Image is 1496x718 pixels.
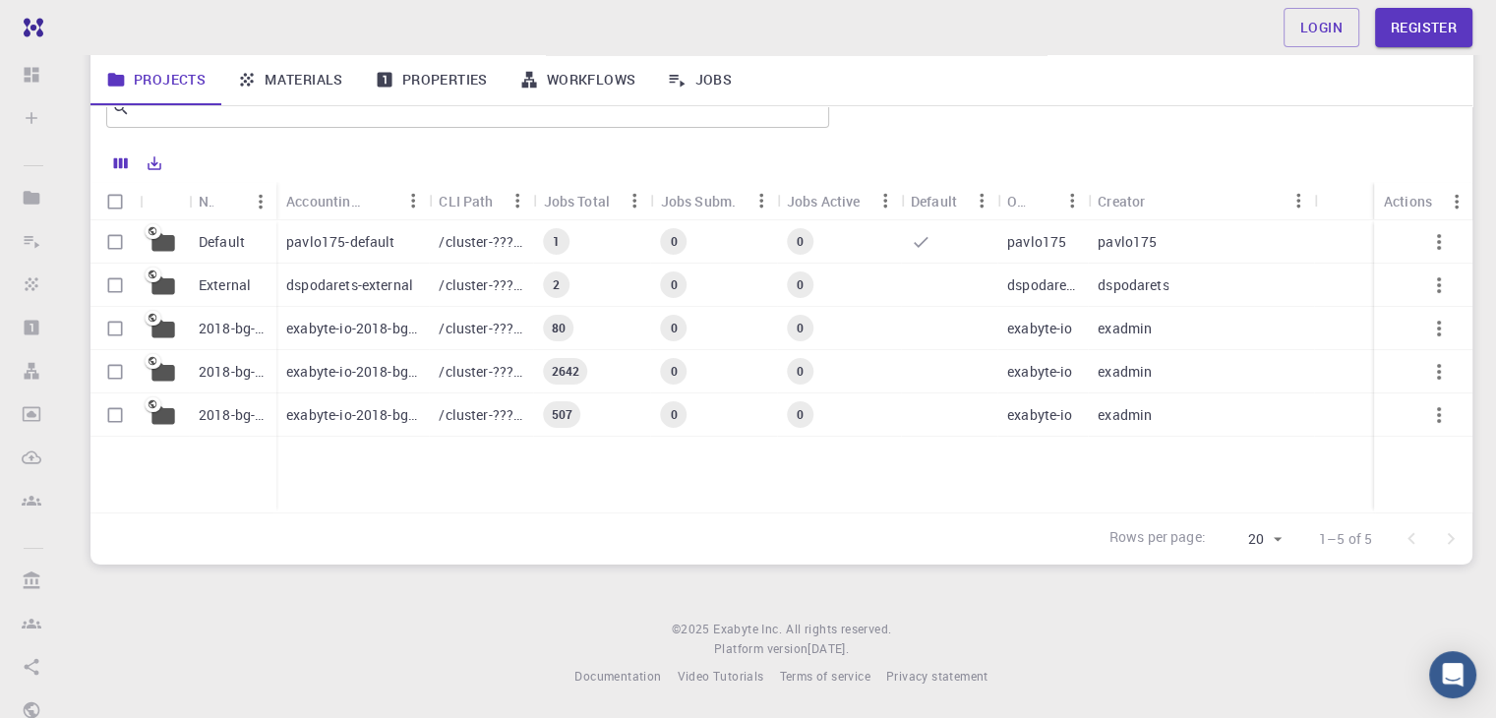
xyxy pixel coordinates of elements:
[543,320,572,336] span: 80
[213,186,245,217] button: Sort
[286,182,366,220] div: Accounting slug
[651,54,748,105] a: Jobs
[1007,275,1078,295] p: dspodarets
[1098,319,1152,338] p: exadmin
[138,148,171,179] button: Export
[620,185,651,216] button: Menu
[199,405,267,425] p: 2018-bg-study-phase-I
[439,405,523,425] p: /cluster-???-share/groups/exabyte-io/exabyte-io-2018-bg-study-phase-i
[1098,405,1152,425] p: exadmin
[1098,182,1145,220] div: Creator
[1007,182,1025,220] div: Owner
[677,667,763,687] a: Video Tutorials
[429,182,533,220] div: CLI Path
[199,362,267,382] p: 2018-bg-study-phase-III
[199,232,245,252] p: Default
[397,185,429,216] button: Menu
[662,363,685,380] span: 0
[545,276,568,293] span: 2
[1284,8,1359,47] a: Login
[1007,232,1066,252] p: pavlo175
[1056,185,1088,216] button: Menu
[713,620,782,639] a: Exabyte Inc.
[1441,186,1472,217] button: Menu
[104,148,138,179] button: Columns
[911,182,957,220] div: Default
[672,620,713,639] span: © 2025
[1384,182,1432,220] div: Actions
[1098,275,1169,295] p: dspodarets
[966,185,997,216] button: Menu
[574,667,661,687] a: Documentation
[786,620,891,639] span: All rights reserved.
[199,275,251,295] p: External
[16,18,43,37] img: logo
[439,182,493,220] div: CLI Path
[276,182,429,220] div: Accounting slug
[199,182,213,220] div: Name
[286,232,394,252] p: pavlo175-default
[502,185,533,216] button: Menu
[869,185,901,216] button: Menu
[789,406,811,423] span: 0
[1145,185,1176,216] button: Sort
[1025,185,1056,216] button: Sort
[189,182,276,220] div: Name
[533,182,650,220] div: Jobs Total
[574,668,661,684] span: Documentation
[714,639,808,659] span: Platform version
[1007,319,1073,338] p: exabyte-io
[286,319,419,338] p: exabyte-io-2018-bg-study-phase-i-ph
[199,319,267,338] p: 2018-bg-study-phase-i-ph
[1374,182,1472,220] div: Actions
[286,275,413,295] p: dspodarets-external
[504,54,652,105] a: Workflows
[661,182,737,220] div: Jobs Subm.
[439,275,523,295] p: /cluster-???-home/dspodarets/dspodarets-external
[1283,185,1314,216] button: Menu
[543,406,579,423] span: 507
[997,182,1088,220] div: Owner
[789,320,811,336] span: 0
[1214,525,1287,554] div: 20
[677,668,763,684] span: Video Tutorials
[1007,362,1073,382] p: exabyte-io
[886,668,988,684] span: Privacy statement
[779,667,869,687] a: Terms of service
[1098,362,1152,382] p: exadmin
[789,363,811,380] span: 0
[543,363,587,380] span: 2642
[789,233,811,250] span: 0
[245,186,276,217] button: Menu
[439,319,523,338] p: /cluster-???-share/groups/exabyte-io/exabyte-io-2018-bg-study-phase-i-ph
[901,182,997,220] div: Default
[366,185,397,216] button: Sort
[789,276,811,293] span: 0
[662,233,685,250] span: 0
[286,362,419,382] p: exabyte-io-2018-bg-study-phase-iii
[1429,651,1476,698] div: Open Intercom Messenger
[545,233,568,250] span: 1
[779,668,869,684] span: Terms of service
[286,405,419,425] p: exabyte-io-2018-bg-study-phase-i
[1007,405,1073,425] p: exabyte-io
[1375,8,1472,47] a: Register
[90,54,221,105] a: Projects
[808,639,849,659] a: [DATE].
[1109,527,1206,550] p: Rows per page:
[777,182,901,220] div: Jobs Active
[439,232,523,252] p: /cluster-???-home/pavlo175/pavlo175-default
[359,54,504,105] a: Properties
[543,182,610,220] div: Jobs Total
[1088,182,1314,220] div: Creator
[662,276,685,293] span: 0
[886,667,988,687] a: Privacy statement
[221,54,359,105] a: Materials
[746,185,777,216] button: Menu
[1098,232,1157,252] p: pavlo175
[1319,529,1372,549] p: 1–5 of 5
[662,406,685,423] span: 0
[662,320,685,336] span: 0
[713,621,782,636] span: Exabyte Inc.
[787,182,861,220] div: Jobs Active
